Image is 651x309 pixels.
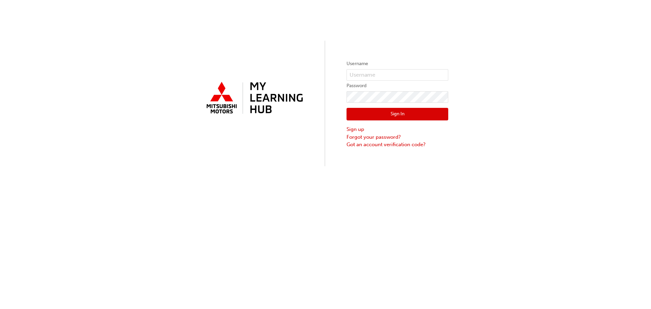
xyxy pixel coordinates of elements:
label: Password [347,82,448,90]
img: mmal [203,79,304,118]
input: Username [347,69,448,81]
label: Username [347,60,448,68]
button: Sign In [347,108,448,121]
a: Forgot your password? [347,133,448,141]
a: Got an account verification code? [347,141,448,149]
a: Sign up [347,125,448,133]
